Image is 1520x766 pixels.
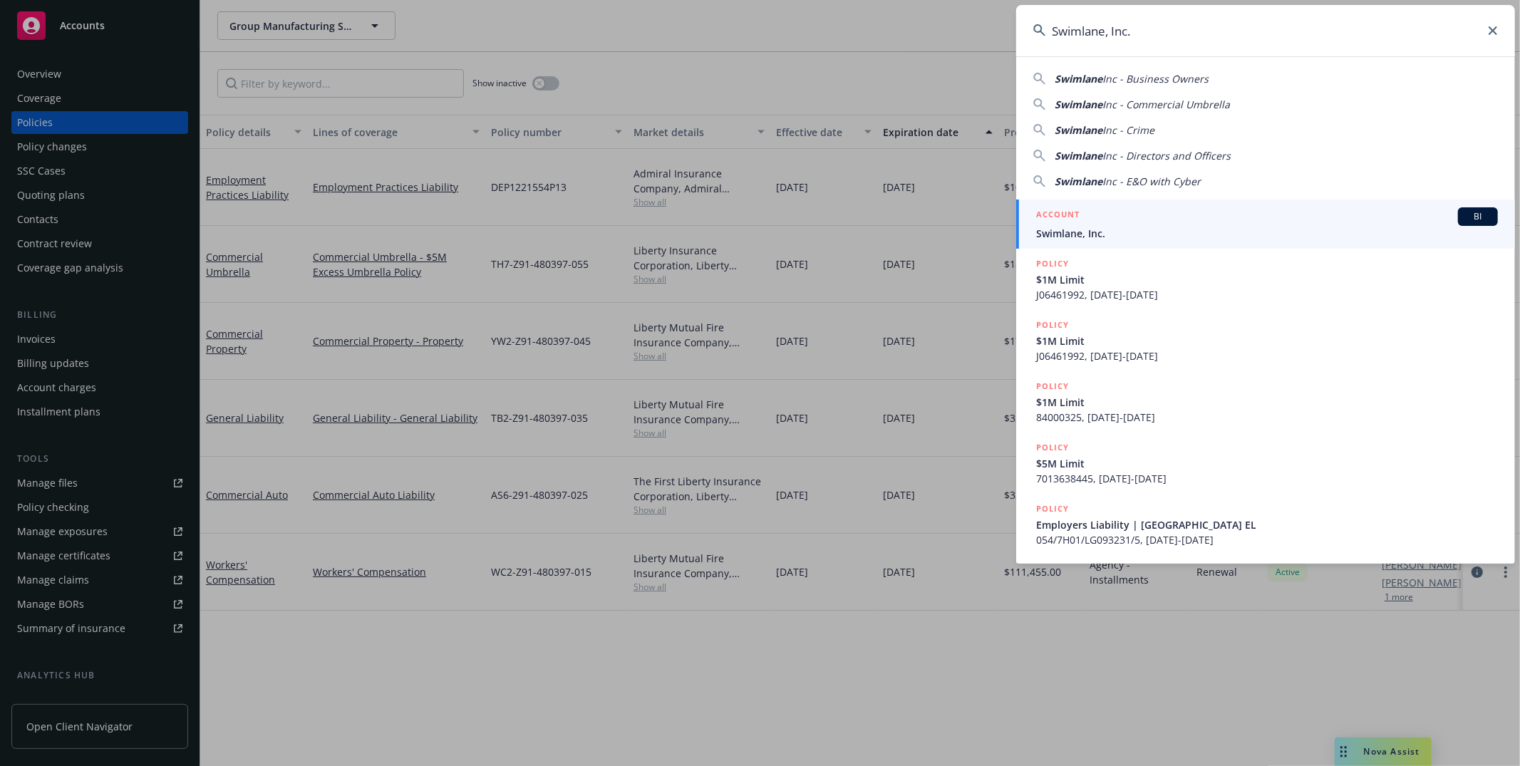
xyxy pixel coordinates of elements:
[1036,207,1080,224] h5: ACCOUNT
[1102,72,1209,86] span: Inc - Business Owners
[1016,371,1515,433] a: POLICY$1M Limit84000325, [DATE]-[DATE]
[1036,517,1498,532] span: Employers Liability | [GEOGRAPHIC_DATA] EL
[1464,210,1492,223] span: BI
[1036,272,1498,287] span: $1M Limit
[1036,257,1069,271] h5: POLICY
[1036,456,1498,471] span: $5M Limit
[1016,249,1515,310] a: POLICY$1M LimitJ06461992, [DATE]-[DATE]
[1102,123,1154,137] span: Inc - Crime
[1102,149,1231,162] span: Inc - Directors and Officers
[1016,433,1515,494] a: POLICY$5M Limit7013638445, [DATE]-[DATE]
[1055,72,1102,86] span: Swimlane
[1016,200,1515,249] a: ACCOUNTBISwimlane, Inc.
[1016,5,1515,56] input: Search...
[1036,440,1069,455] h5: POLICY
[1036,410,1498,425] span: 84000325, [DATE]-[DATE]
[1102,175,1201,188] span: Inc - E&O with Cyber
[1016,310,1515,371] a: POLICY$1M LimitJ06461992, [DATE]-[DATE]
[1036,379,1069,393] h5: POLICY
[1055,175,1102,188] span: Swimlane
[1036,532,1498,547] span: 054/7H01/LG093231/5, [DATE]-[DATE]
[1036,348,1498,363] span: J06461992, [DATE]-[DATE]
[1036,287,1498,302] span: J06461992, [DATE]-[DATE]
[1036,471,1498,486] span: 7013638445, [DATE]-[DATE]
[1055,123,1102,137] span: Swimlane
[1036,502,1069,516] h5: POLICY
[1036,318,1069,332] h5: POLICY
[1055,98,1102,111] span: Swimlane
[1016,494,1515,555] a: POLICYEmployers Liability | [GEOGRAPHIC_DATA] EL054/7H01/LG093231/5, [DATE]-[DATE]
[1055,149,1102,162] span: Swimlane
[1102,98,1230,111] span: Inc - Commercial Umbrella
[1036,333,1498,348] span: $1M Limit
[1036,226,1498,241] span: Swimlane, Inc.
[1036,395,1498,410] span: $1M Limit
